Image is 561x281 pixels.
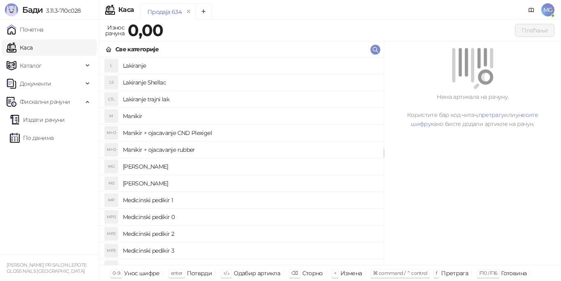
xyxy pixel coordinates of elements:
div: Измена [340,268,362,279]
span: ↑/↓ [223,270,230,276]
button: Плаћање [515,24,554,37]
span: MG [541,3,554,16]
div: MP2 [105,227,118,240]
span: Фискални рачуни [20,94,70,110]
div: Потврди [187,268,212,279]
div: MS [105,177,118,190]
h4: Medicinski pedikir 0 [123,210,377,224]
h4: Lakiranje Shellac [123,76,377,89]
div: Продаја 634 [147,7,182,16]
h4: Manikir + ojacavanje CND Plexigel [123,126,377,139]
a: Издати рачуни [10,112,65,128]
span: Документи [20,75,51,92]
div: Све категорије [115,45,159,54]
strong: 0,00 [128,20,163,40]
div: M [105,110,118,123]
a: Документација [525,3,538,16]
div: MG [105,160,118,173]
h4: Manikir [123,110,377,123]
h4: Lakiranje [123,59,377,72]
span: ⌘ command / ⌃ control [373,270,428,276]
span: 3.11.3-710c028 [43,7,80,14]
div: M+O [105,126,118,139]
span: Бади [22,5,43,15]
div: Сторно [302,268,323,279]
div: Унос шифре [124,268,160,279]
h4: Medicinski pedikir 2 [123,227,377,240]
h4: Lakiranje trajni lak [123,93,377,106]
div: Готовина [501,268,527,279]
h4: Medicinski pedikir 3 [123,244,377,257]
a: Почетна [7,21,44,38]
h4: Manikir + ojacavanje rubber [123,143,377,156]
span: f [436,270,437,276]
div: Каса [118,7,134,13]
div: M+O [105,143,118,156]
span: + [334,270,336,276]
h4: Pedikir [123,261,377,274]
div: Нема артикала на рачуну. Користите бар код читач, или како бисте додали артикле на рачун. [394,92,551,128]
h4: Medicinski pedikir 1 [123,194,377,207]
div: Одабир артикла [234,268,280,279]
div: LS [105,76,118,89]
h4: [PERSON_NAME] [123,177,377,190]
small: [PERSON_NAME] PR SALON LEPOTE GLOSS NAILS [GEOGRAPHIC_DATA] [7,262,87,274]
img: Logo [5,3,18,16]
span: ⌫ [291,270,298,276]
button: Add tab [195,3,212,20]
span: F10 / F16 [479,270,497,276]
div: Износ рачуна [103,22,126,39]
div: MP [105,194,118,207]
span: Каталог [20,57,42,74]
h4: [PERSON_NAME] [123,160,377,173]
a: По данима [10,130,53,146]
div: Претрага [441,268,468,279]
div: L [105,59,118,72]
span: enter [171,270,183,276]
a: претрагу [478,111,504,119]
a: Каса [7,39,32,56]
div: grid [99,57,384,265]
div: MP0 [105,210,118,224]
div: LTL [105,93,118,106]
button: remove [183,8,194,15]
div: P [105,261,118,274]
span: 0-9 [113,270,120,276]
div: MP3 [105,244,118,257]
